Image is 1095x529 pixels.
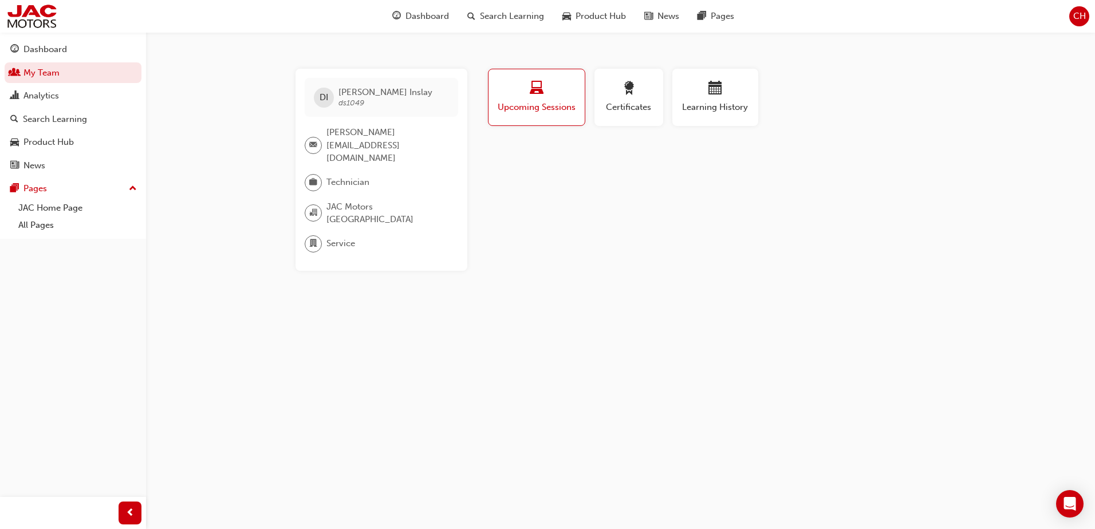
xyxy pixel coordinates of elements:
span: [PERSON_NAME][EMAIL_ADDRESS][DOMAIN_NAME] [326,126,449,165]
span: JAC Motors [GEOGRAPHIC_DATA] [326,200,449,226]
span: Search Learning [480,10,544,23]
span: pages-icon [698,9,706,23]
img: jac-portal [6,3,58,29]
span: laptop-icon [530,81,543,97]
span: car-icon [10,137,19,148]
span: news-icon [644,9,653,23]
a: car-iconProduct Hub [553,5,635,28]
span: Dashboard [405,10,449,23]
a: news-iconNews [635,5,688,28]
a: Product Hub [5,132,141,153]
span: people-icon [10,68,19,78]
span: briefcase-icon [309,175,317,190]
button: DashboardMy TeamAnalyticsSearch LearningProduct HubNews [5,37,141,178]
a: News [5,155,141,176]
span: ds1049 [338,98,364,108]
button: CH [1069,6,1089,26]
div: Open Intercom Messenger [1056,490,1084,518]
button: Learning History [672,69,758,126]
span: Service [326,237,355,250]
a: Dashboard [5,39,141,60]
span: organisation-icon [309,206,317,220]
a: pages-iconPages [688,5,743,28]
span: Certificates [603,101,655,114]
a: My Team [5,62,141,84]
span: Pages [711,10,734,23]
span: [PERSON_NAME] Inslay [338,87,432,97]
span: Technician [326,176,369,189]
span: car-icon [562,9,571,23]
a: search-iconSearch Learning [458,5,553,28]
span: Product Hub [576,10,626,23]
span: award-icon [622,81,636,97]
a: Search Learning [5,109,141,130]
span: chart-icon [10,91,19,101]
span: guage-icon [10,45,19,55]
div: Search Learning [23,113,87,126]
span: up-icon [129,181,137,196]
span: search-icon [10,115,18,125]
span: Learning History [681,101,750,114]
button: Upcoming Sessions [488,69,585,126]
span: News [657,10,679,23]
span: search-icon [467,9,475,23]
a: All Pages [14,216,141,234]
div: News [23,159,45,172]
span: pages-icon [10,184,19,194]
button: Certificates [594,69,663,126]
span: guage-icon [392,9,401,23]
span: Upcoming Sessions [497,101,576,114]
span: CH [1073,10,1086,23]
div: Analytics [23,89,59,102]
span: prev-icon [126,506,135,520]
div: Pages [23,182,47,195]
a: Analytics [5,85,141,106]
span: calendar-icon [708,81,722,97]
a: JAC Home Page [14,199,141,217]
div: Dashboard [23,43,67,56]
div: Product Hub [23,136,74,149]
a: guage-iconDashboard [383,5,458,28]
span: department-icon [309,236,317,251]
button: Pages [5,178,141,199]
span: news-icon [10,161,19,171]
span: DI [320,91,328,104]
span: email-icon [309,138,317,153]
